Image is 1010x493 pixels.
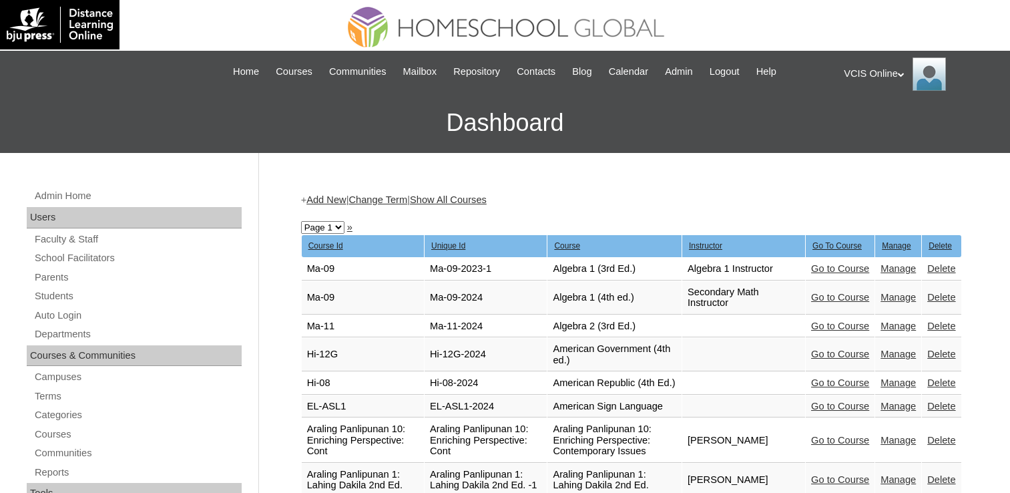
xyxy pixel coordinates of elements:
a: Go to Course [811,401,869,412]
td: Hi-12G-2024 [425,338,547,371]
span: Admin [665,64,693,79]
a: Go to Course [811,321,869,331]
div: Courses & Communities [27,345,242,367]
a: » [347,222,352,232]
a: Admin Home [33,188,242,204]
td: Ma-09-2023-1 [425,258,547,281]
u: Course [554,241,580,251]
td: American Sign Language [547,395,682,418]
u: Go To Course [812,241,862,251]
div: + | | [301,193,962,207]
a: Delete [927,435,955,446]
a: Delete [927,263,955,274]
u: Unique Id [431,241,465,251]
div: VCIS Online [844,57,997,91]
td: Ma-09 [302,258,424,281]
td: Hi-08-2024 [425,372,547,395]
a: Manage [880,435,916,446]
a: Terms [33,388,242,405]
span: Help [756,64,776,79]
a: Delete [927,377,955,388]
td: Araling Panlipunan 10: Enriching Perspective: Cont [425,418,547,463]
td: American Republic (4th Ed.) [547,372,682,395]
span: Contacts [517,64,555,79]
td: Algebra 1 (4th ed.) [547,281,682,315]
a: Delete [927,474,955,485]
td: Secondary Math Instructor [682,281,805,315]
a: Blog [565,64,598,79]
td: Araling Panlipunan 10: Enriching Perspective: Cont [302,418,424,463]
span: Courses [276,64,312,79]
a: Manage [880,401,916,412]
td: Hi-12G [302,338,424,371]
span: Repository [453,64,500,79]
a: Reports [33,464,242,481]
u: Manage [882,241,911,251]
a: Go to Course [811,263,869,274]
a: Parents [33,269,242,286]
a: Show All Courses [410,194,487,205]
u: Instructor [689,241,722,251]
td: Algebra 1 Instructor [682,258,805,281]
a: Add New [306,194,346,205]
td: Ma-11-2024 [425,315,547,338]
a: Faculty & Staff [33,231,242,248]
a: Delete [927,349,955,359]
td: Ma-09 [302,281,424,315]
a: Communities [322,64,393,79]
h3: Dashboard [7,93,1003,153]
a: School Facilitators [33,250,242,267]
img: VCIS Online Admin [913,57,946,91]
a: Delete [927,292,955,303]
img: logo-white.png [7,7,113,43]
a: Delete [927,321,955,331]
a: Communities [33,445,242,462]
div: Users [27,207,242,228]
td: American Government (4th ed.) [547,338,682,371]
a: Go to Course [811,377,869,388]
a: Manage [880,474,916,485]
a: Mailbox [397,64,444,79]
span: Communities [329,64,387,79]
a: Courses [33,426,242,443]
span: Mailbox [403,64,437,79]
a: Logout [703,64,746,79]
a: Go to Course [811,349,869,359]
a: Help [750,64,783,79]
a: Contacts [510,64,562,79]
span: Blog [572,64,591,79]
a: Change Term [348,194,407,205]
td: Ma-09-2024 [425,281,547,315]
a: Go to Course [811,292,869,303]
a: Admin [658,64,700,79]
td: [PERSON_NAME] [682,418,805,463]
a: Repository [447,64,507,79]
a: Students [33,288,242,305]
span: Logout [710,64,740,79]
a: Manage [880,321,916,331]
td: Hi-08 [302,372,424,395]
a: Calendar [602,64,655,79]
span: Home [233,64,259,79]
a: Manage [880,377,916,388]
td: Algebra 1 (3rd Ed.) [547,258,682,281]
a: Auto Login [33,307,242,324]
td: Ma-11 [302,315,424,338]
a: Categories [33,407,242,424]
td: Algebra 2 (3rd Ed.) [547,315,682,338]
a: Manage [880,292,916,303]
a: Go to Course [811,474,869,485]
span: Calendar [609,64,648,79]
td: Araling Panlipunan 10: Enriching Perspective: Contemporary Issues [547,418,682,463]
a: Manage [880,349,916,359]
a: Go to Course [811,435,869,446]
a: Courses [269,64,319,79]
a: Manage [880,263,916,274]
u: Delete [929,241,952,251]
a: Delete [927,401,955,412]
td: EL-ASL1-2024 [425,395,547,418]
a: Departments [33,326,242,343]
a: Home [226,64,266,79]
u: Course Id [308,241,343,251]
a: Campuses [33,369,242,385]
